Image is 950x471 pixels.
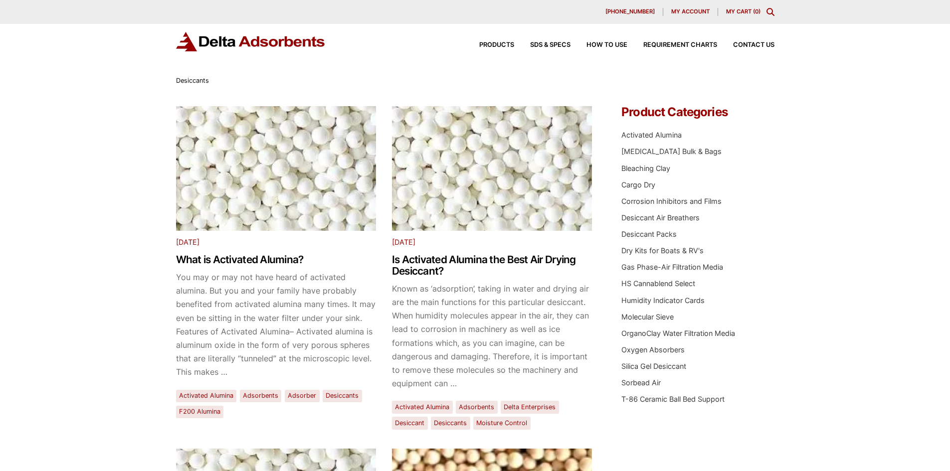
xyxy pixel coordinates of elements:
[621,213,700,222] a: Desiccant Air Breathers
[570,42,627,48] a: How to Use
[476,419,527,427] a: Moisture Control
[605,9,655,14] span: [PHONE_NUMBER]
[643,42,717,48] span: Requirement Charts
[621,296,705,305] a: Humidity Indicator Cards
[621,246,704,255] a: Dry Kits for Boats & RV's
[176,77,209,84] span: Desiccants
[176,32,326,51] img: Delta Adsorbents
[621,378,661,387] a: Sorbead Air
[766,8,774,16] div: Toggle Modal Content
[597,8,663,16] a: [PHONE_NUMBER]
[392,254,592,277] h1: Is Activated Alumina the Best Air Drying Desiccant?
[392,239,592,246] p: [DATE]
[176,254,376,266] h1: What is Activated Alumina?
[434,419,467,427] a: Desiccants
[504,403,556,411] a: Delta Enterprises
[621,147,722,156] a: [MEDICAL_DATA] Bulk & Bags
[326,392,359,399] a: Desiccants
[514,42,570,48] a: SDS & SPECS
[395,403,449,411] a: Activated Alumina
[726,8,760,15] a: My Cart (0)
[176,271,376,379] p: You may or may not have heard of activated alumina. But you and your family have probably benefit...
[621,395,725,403] a: T-86 Ceramic Ball Bed Support
[621,164,670,172] a: Bleaching Clay
[755,8,759,15] span: 0
[288,392,316,399] a: Adsorber
[463,42,514,48] a: Products
[717,42,774,48] a: Contact Us
[179,392,233,399] a: Activated Alumina
[176,106,376,231] img: Activated Alumina
[621,279,695,288] a: HS Cannablend Select
[479,42,514,48] span: Products
[392,106,592,231] img: Activated Alumina
[663,8,718,16] a: My account
[627,42,717,48] a: Requirement Charts
[459,403,494,411] a: Adsorbents
[530,42,570,48] span: SDS & SPECS
[179,408,220,415] a: F200 Alumina
[621,180,655,189] a: Cargo Dry
[392,282,592,391] p: Known as ‘adsorption’, taking in water and drying air are the main functions for this particular ...
[621,106,774,118] h4: Product Categories
[621,131,682,139] a: Activated Alumina
[392,246,592,401] a: Is Activated Alumina the Best Air Drying Desiccant? Known as ‘adsorption’, taking in water and dr...
[621,263,723,271] a: Gas Phase-Air Filtration Media
[621,197,722,205] a: Corrosion Inhibitors and Films
[621,345,685,354] a: Oxygen Absorbers
[621,329,735,337] a: OrganoClay Water Filtration Media
[395,419,424,427] a: Desiccant
[621,313,674,321] a: Molecular Sieve
[243,392,278,399] a: Adsorbents
[586,42,627,48] span: How to Use
[176,246,376,389] a: What is Activated Alumina? You may or may not have heard of activated alumina. But you and your f...
[176,239,376,246] p: [DATE]
[621,230,677,238] a: Desiccant Packs
[621,362,686,370] a: Silica Gel Desiccant
[671,9,710,14] span: My account
[733,42,774,48] span: Contact Us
